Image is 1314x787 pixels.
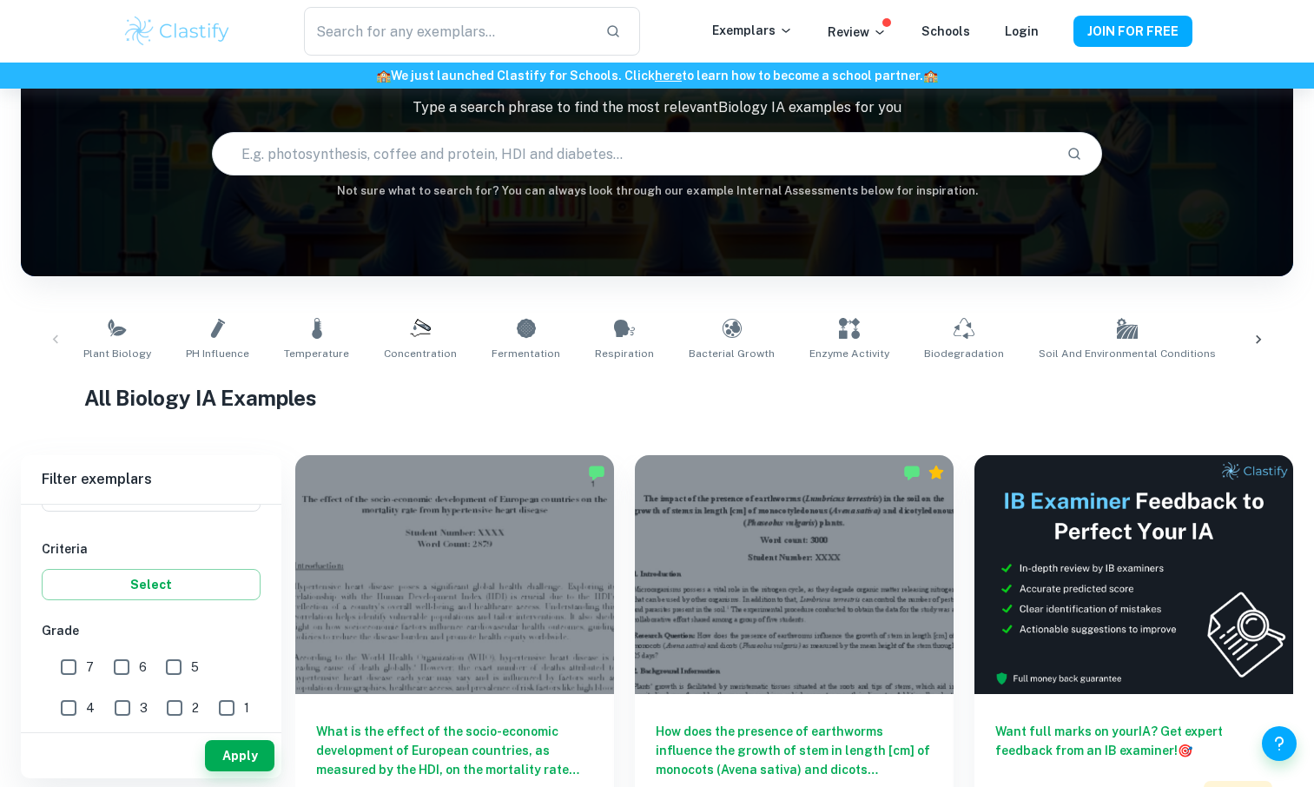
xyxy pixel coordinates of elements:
[656,722,933,779] h6: How does the presence of earthworms influence the growth of stem in length [cm] of monocots (Aven...
[140,698,148,718] span: 3
[928,464,945,481] div: Premium
[21,97,1293,118] p: Type a search phrase to find the most relevant Biology IA examples for you
[376,69,391,83] span: 🏫
[595,346,654,361] span: Respiration
[1039,346,1216,361] span: Soil and Environmental Conditions
[186,346,249,361] span: pH Influence
[809,346,889,361] span: Enzyme Activity
[384,346,457,361] span: Concentration
[244,698,249,718] span: 1
[205,740,274,771] button: Apply
[21,182,1293,200] h6: Not sure what to search for? You can always look through our example Internal Assessments below f...
[995,722,1272,760] h6: Want full marks on your IA ? Get expert feedback from an IB examiner!
[903,464,921,481] img: Marked
[21,455,281,504] h6: Filter exemplars
[83,346,151,361] span: Plant Biology
[1005,24,1039,38] a: Login
[689,346,775,361] span: Bacterial Growth
[1060,139,1089,169] button: Search
[316,722,593,779] h6: What is the effect of the socio-economic development of European countries, as measured by the HD...
[42,569,261,600] button: Select
[1262,726,1297,761] button: Help and Feedback
[191,658,199,677] span: 5
[923,69,938,83] span: 🏫
[122,14,233,49] img: Clastify logo
[3,66,1311,85] h6: We just launched Clastify for Schools. Click to learn how to become a school partner.
[974,455,1293,694] img: Thumbnail
[84,382,1230,413] h1: All Biology IA Examples
[924,346,1004,361] span: Biodegradation
[1073,16,1192,47] button: JOIN FOR FREE
[86,698,95,718] span: 4
[192,698,199,718] span: 2
[712,21,793,40] p: Exemplars
[42,621,261,640] h6: Grade
[139,658,147,677] span: 6
[492,346,560,361] span: Fermentation
[1178,744,1192,757] span: 🎯
[42,539,261,559] h6: Criteria
[284,346,349,361] span: Temperature
[921,24,970,38] a: Schools
[828,23,887,42] p: Review
[655,69,682,83] a: here
[213,129,1053,178] input: E.g. photosynthesis, coffee and protein, HDI and diabetes...
[588,464,605,481] img: Marked
[86,658,94,677] span: 7
[304,7,591,56] input: Search for any exemplars...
